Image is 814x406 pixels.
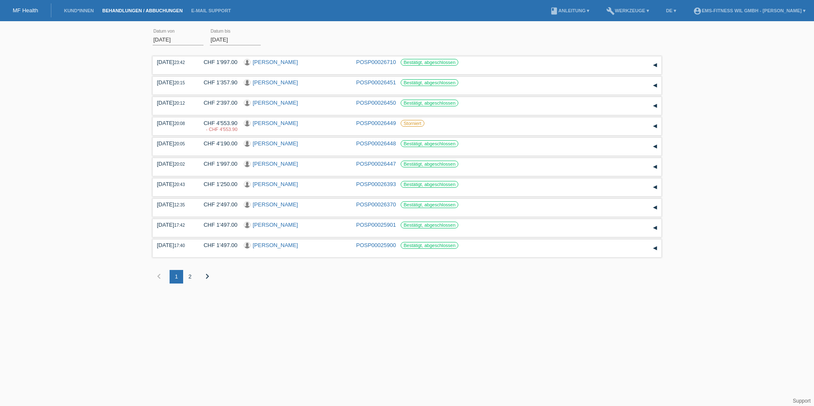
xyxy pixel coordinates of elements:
div: auf-/zuklappen [649,120,661,133]
span: 23:42 [174,60,185,65]
a: [PERSON_NAME] [253,161,298,167]
label: Bestätigt, abgeschlossen [401,242,458,249]
span: 12:35 [174,203,185,207]
div: auf-/zuklappen [649,181,661,194]
a: DE ▾ [662,8,680,13]
span: 20:05 [174,142,185,146]
div: CHF 1'497.00 [197,242,237,248]
span: 17:40 [174,243,185,248]
label: Bestätigt, abgeschlossen [401,100,458,106]
div: [DATE] [157,181,191,187]
div: 1 [170,270,183,284]
a: [PERSON_NAME] [253,181,298,187]
a: E-Mail Support [187,8,235,13]
a: [PERSON_NAME] [253,140,298,147]
span: 20:08 [174,121,185,126]
div: CHF 1'997.00 [197,59,237,65]
span: 20:02 [174,162,185,167]
span: 20:12 [174,101,185,106]
div: auf-/zuklappen [649,201,661,214]
a: [PERSON_NAME] [253,242,298,248]
div: auf-/zuklappen [649,59,661,72]
a: Behandlungen / Abbuchungen [98,8,187,13]
a: bookAnleitung ▾ [546,8,594,13]
a: POSP00025900 [356,242,396,248]
div: auf-/zuklappen [649,161,661,173]
a: buildWerkzeuge ▾ [602,8,653,13]
div: CHF 2'397.00 [197,100,237,106]
a: POSP00026450 [356,100,396,106]
i: book [550,7,558,15]
div: auf-/zuklappen [649,222,661,234]
label: Bestätigt, abgeschlossen [401,161,458,167]
label: Bestätigt, abgeschlossen [401,201,458,208]
a: POSP00026447 [356,161,396,167]
div: auf-/zuklappen [649,100,661,112]
div: CHF 1'497.00 [197,222,237,228]
a: account_circleEMS-Fitness Wil GmbH - [PERSON_NAME] ▾ [689,8,810,13]
a: [PERSON_NAME] [253,100,298,106]
i: chevron_right [202,271,212,281]
span: 17:42 [174,223,185,228]
label: Storniert [401,120,424,127]
a: POSP00026449 [356,120,396,126]
div: auf-/zuklappen [649,79,661,92]
div: [DATE] [157,100,191,106]
a: MF Health [13,7,38,14]
label: Bestätigt, abgeschlossen [401,181,458,188]
i: chevron_left [154,271,164,281]
a: POSP00026448 [356,140,396,147]
div: 21.08.2025 / falsch gebucht [197,127,237,132]
a: [PERSON_NAME] [253,59,298,65]
div: 2 [183,270,197,284]
a: [PERSON_NAME] [253,120,298,126]
div: CHF 4'553.90 [197,120,237,133]
div: [DATE] [157,242,191,248]
a: [PERSON_NAME] [253,79,298,86]
a: POSP00026451 [356,79,396,86]
a: POSP00026710 [356,59,396,65]
a: Support [793,398,811,404]
div: [DATE] [157,120,191,126]
div: [DATE] [157,79,191,86]
a: POSP00026370 [356,201,396,208]
a: [PERSON_NAME] [253,201,298,208]
label: Bestätigt, abgeschlossen [401,222,458,228]
div: CHF 1'997.00 [197,161,237,167]
label: Bestätigt, abgeschlossen [401,79,458,86]
div: CHF 2'497.00 [197,201,237,208]
div: CHF 4'190.00 [197,140,237,147]
span: 20:43 [174,182,185,187]
div: [DATE] [157,222,191,228]
i: build [606,7,615,15]
i: account_circle [693,7,702,15]
div: CHF 1'357.90 [197,79,237,86]
div: auf-/zuklappen [649,140,661,153]
a: POSP00025901 [356,222,396,228]
a: POSP00026393 [356,181,396,187]
label: Bestätigt, abgeschlossen [401,140,458,147]
label: Bestätigt, abgeschlossen [401,59,458,66]
a: [PERSON_NAME] [253,222,298,228]
div: [DATE] [157,140,191,147]
div: auf-/zuklappen [649,242,661,255]
div: [DATE] [157,201,191,208]
div: [DATE] [157,59,191,65]
span: 20:15 [174,81,185,85]
div: [DATE] [157,161,191,167]
a: Kund*innen [60,8,98,13]
div: CHF 1'250.00 [197,181,237,187]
